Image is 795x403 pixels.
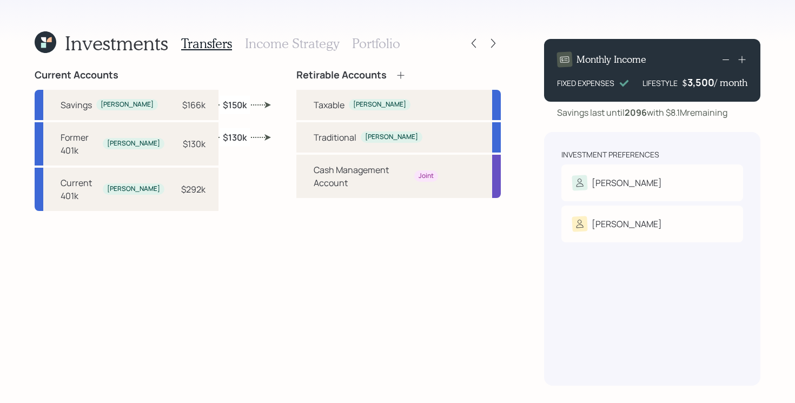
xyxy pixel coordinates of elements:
[107,139,160,148] div: [PERSON_NAME]
[296,69,387,81] h4: Retirable Accounts
[65,31,168,55] h1: Investments
[682,77,687,89] h4: $
[107,184,160,194] div: [PERSON_NAME]
[352,36,400,51] h3: Portfolio
[625,107,647,118] b: 2096
[592,217,662,230] div: [PERSON_NAME]
[365,133,418,142] div: [PERSON_NAME]
[419,171,434,181] div: Joint
[642,77,678,89] div: LIFESTYLE
[223,98,247,110] label: $150k
[245,36,339,51] h3: Income Strategy
[577,54,646,65] h4: Monthly Income
[314,131,356,144] div: Traditional
[714,77,747,89] h4: / month
[61,131,98,157] div: Former 401k
[687,76,714,89] div: 3,500
[353,100,406,109] div: [PERSON_NAME]
[557,106,727,119] div: Savings last until with $8.1M remaining
[182,98,206,111] div: $166k
[557,77,614,89] div: FIXED EXPENSES
[181,36,232,51] h3: Transfers
[592,176,662,189] div: [PERSON_NAME]
[314,98,345,111] div: Taxable
[61,176,98,202] div: Current 401k
[561,149,659,160] div: Investment Preferences
[181,183,206,196] div: $292k
[314,163,410,189] div: Cash Management Account
[61,98,92,111] div: Savings
[183,137,206,150] div: $130k
[35,69,118,81] h4: Current Accounts
[223,131,247,143] label: $130k
[101,100,154,109] div: [PERSON_NAME]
